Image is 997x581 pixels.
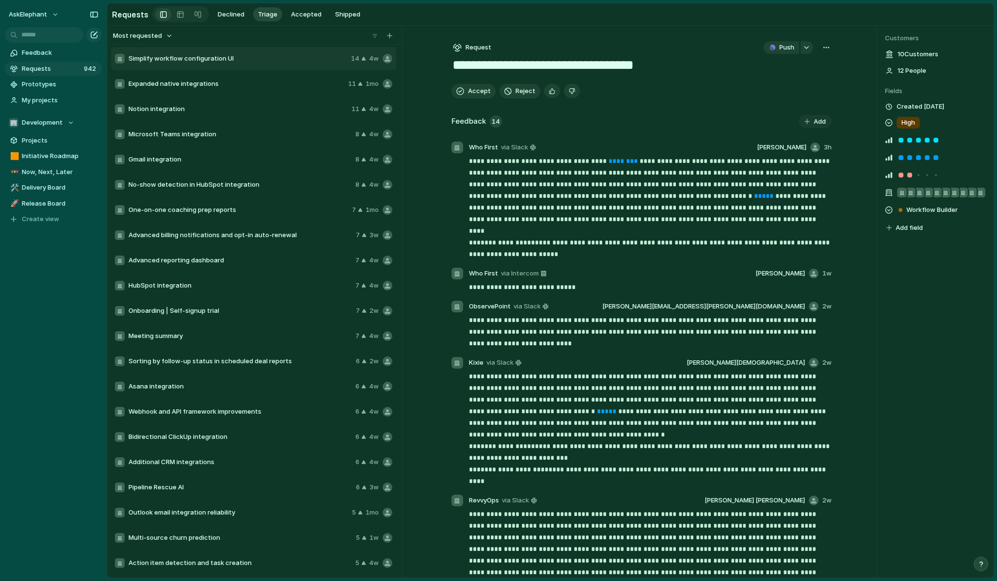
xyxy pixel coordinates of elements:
[369,129,379,139] span: 4w
[335,10,360,19] span: Shipped
[4,7,64,22] button: AskElephant
[501,269,539,278] span: via Intercom
[500,495,539,506] a: via Slack
[5,180,102,195] a: 🛠️Delivery Board
[5,165,102,179] a: 🚥Now, Next, Later
[705,496,805,505] span: [PERSON_NAME] [PERSON_NAME]
[469,496,499,505] span: RevvyOps
[369,155,379,164] span: 4w
[898,49,938,59] span: 10 Customer s
[258,10,277,19] span: Triage
[468,86,491,96] span: Accept
[370,230,379,240] span: 3w
[514,302,541,311] span: via Slack
[330,7,365,22] button: Shipped
[9,118,18,128] div: 🏢
[355,331,359,341] span: 7
[356,230,360,240] span: 7
[129,180,352,190] span: No-show detection in HubSpot integration
[352,104,359,114] span: 11
[356,356,360,366] span: 6
[897,102,944,112] span: Created [DATE]
[602,302,805,311] span: [PERSON_NAME][EMAIL_ADDRESS][PERSON_NAME][DOMAIN_NAME]
[896,223,923,233] span: Add field
[451,116,486,127] h2: Feedback
[129,205,348,215] span: One-on-one coaching prep reports
[355,407,359,417] span: 6
[22,167,98,177] span: Now, Next, Later
[213,7,249,22] button: Declined
[352,205,356,215] span: 7
[687,358,805,368] span: [PERSON_NAME][DEMOGRAPHIC_DATA]
[253,7,282,22] button: Triage
[129,306,352,316] span: Onboarding | Self-signup trial
[885,33,986,43] span: Customers
[22,64,81,74] span: Requests
[898,66,926,76] span: 12 People
[486,358,514,368] span: via Slack
[218,10,244,19] span: Declined
[366,79,379,89] span: 1mo
[129,129,352,139] span: Microsoft Teams integration
[451,41,493,54] button: Request
[799,115,832,129] button: Add
[9,167,18,177] button: 🚥
[129,230,352,240] span: Advanced billing notifications and opt-in auto-renewal
[9,183,18,193] button: 🛠️
[351,54,359,64] span: 14
[5,212,102,226] button: Create view
[369,407,379,417] span: 4w
[469,358,483,368] span: Kixie
[22,183,98,193] span: Delivery Board
[9,10,47,19] span: AskElephant
[22,48,98,58] span: Feedback
[779,43,794,52] span: Push
[451,84,496,98] button: Accept
[369,331,379,341] span: 4w
[129,533,352,543] span: Multi-source churn prediction
[356,306,360,316] span: 7
[356,483,360,492] span: 6
[112,9,148,20] h2: Requests
[764,41,799,54] button: Push
[355,457,359,467] span: 6
[5,196,102,211] a: 🚀Release Board
[356,533,360,543] span: 5
[129,508,348,517] span: Outlook email integration reliability
[822,302,832,311] span: 2w
[355,558,359,568] span: 5
[824,143,832,152] span: 3h
[490,115,502,128] span: 14
[22,151,98,161] span: Initiative Roadmap
[369,432,379,442] span: 4w
[355,129,359,139] span: 8
[885,86,986,96] span: Fields
[814,117,826,127] span: Add
[10,198,17,209] div: 🚀
[466,43,491,52] span: Request
[10,151,17,162] div: 🟧
[501,143,528,152] span: via Slack
[22,136,98,145] span: Projects
[885,222,924,234] button: Add field
[369,382,379,391] span: 4w
[10,182,17,194] div: 🛠️
[129,407,352,417] span: Webhook and API framework improvements
[369,54,379,64] span: 4w
[355,155,359,164] span: 8
[756,269,805,278] span: [PERSON_NAME]
[129,281,352,290] span: HubSpot integration
[469,302,511,311] span: ObservePoint
[9,151,18,161] button: 🟧
[129,331,352,341] span: Meeting summary
[5,115,102,130] button: 🏢Development
[355,180,359,190] span: 8
[469,269,498,278] span: Who First
[499,142,538,153] a: via Slack
[22,118,63,128] span: Development
[901,118,915,128] span: High
[129,432,352,442] span: Bidirectional ClickUp integration
[366,205,379,215] span: 1mo
[822,269,832,278] span: 1w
